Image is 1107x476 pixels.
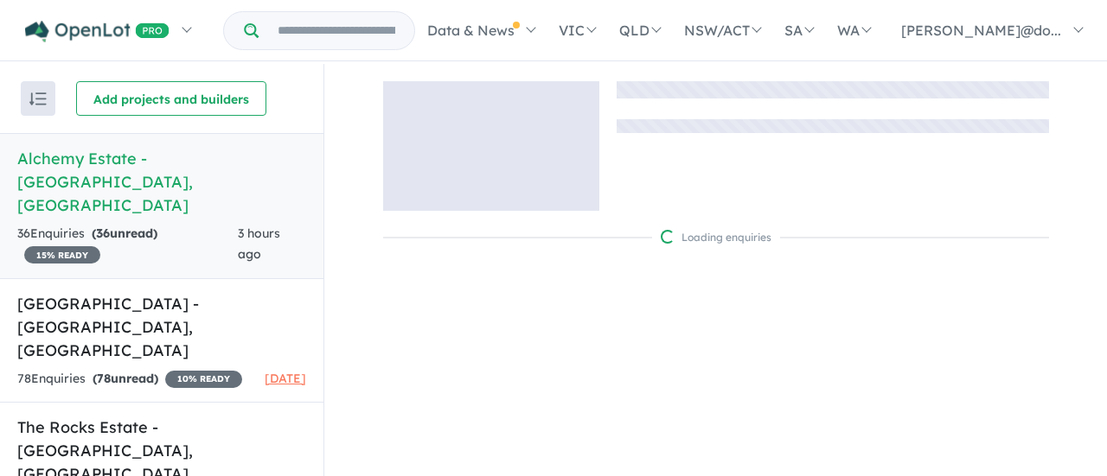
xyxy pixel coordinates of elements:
[265,371,306,386] span: [DATE]
[29,92,47,105] img: sort.svg
[901,22,1061,39] span: [PERSON_NAME]@do...
[17,292,306,362] h5: [GEOGRAPHIC_DATA] - [GEOGRAPHIC_DATA] , [GEOGRAPHIC_DATA]
[661,229,771,246] div: Loading enquiries
[17,224,238,265] div: 36 Enquir ies
[96,225,110,241] span: 36
[17,369,242,390] div: 78 Enquir ies
[24,246,100,263] span: 15 % READY
[238,225,280,262] span: 3 hours ago
[93,371,158,386] strong: ( unread)
[17,147,306,217] h5: Alchemy Estate - [GEOGRAPHIC_DATA] , [GEOGRAPHIC_DATA]
[25,21,170,42] img: Openlot PRO Logo White
[76,81,266,116] button: Add projects and builders
[92,225,157,241] strong: ( unread)
[97,371,111,386] span: 78
[165,371,242,388] span: 10 % READY
[262,12,411,49] input: Try estate name, suburb, builder or developer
